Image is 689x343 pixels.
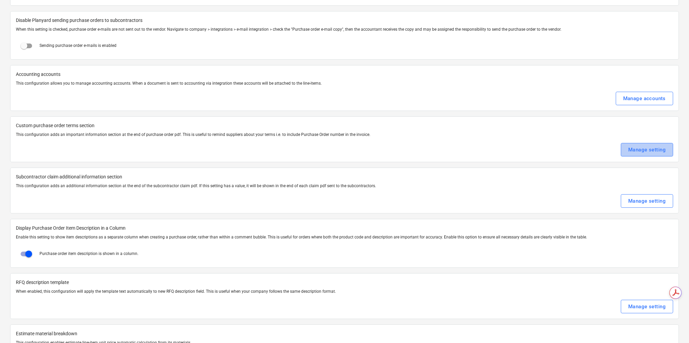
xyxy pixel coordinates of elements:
[16,234,673,240] p: Enable this setting to show item descriptions as a separate column when creating a purchase order...
[16,132,673,138] p: This configuration adds an important information section at the end of purchase order pdf. This i...
[623,94,666,103] div: Manage accounts
[616,92,673,105] button: Manage accounts
[16,173,673,180] p: Subcontractor claim additional information section
[16,81,673,86] p: This configuration allows you to manage accounting accounts. When a document is sent to accountin...
[16,71,673,78] p: Accounting accounts
[16,122,673,129] p: Custom purchase order terms section
[628,302,666,311] div: Manage setting
[16,17,673,24] span: Disable Planyard sending purchase orders to subcontractors
[621,194,673,208] button: Manage setting
[16,279,673,286] p: RFQ description template
[16,27,673,32] p: When this setting is checked, purchase order e-mails are not sent out to the vendor. Navigate to ...
[16,289,673,294] p: When enabled, this configuration will apply the template text automatically to new RFQ descriptio...
[39,251,138,257] p: Purchase order item description is shown in a column.
[39,43,116,49] p: Sending purchase order e-mails is enabled
[621,143,673,156] button: Manage setting
[16,183,673,189] p: This configuration adds an additional information section at the end of the subcontractor claim p...
[16,330,673,337] span: Estimate material breakdown
[655,311,689,343] iframe: Chat Widget
[628,197,666,205] div: Manage setting
[16,225,673,232] span: Display Purchase Order Item Description in a Column
[628,145,666,154] div: Manage setting
[621,300,673,313] button: Manage setting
